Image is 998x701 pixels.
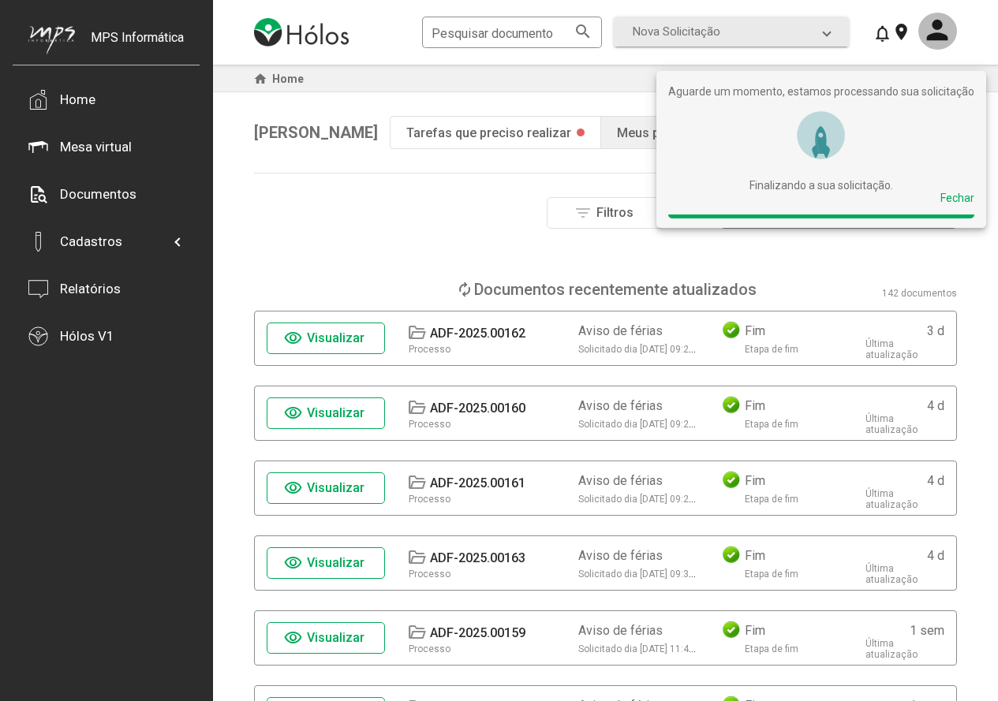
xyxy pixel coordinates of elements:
div: ADF-2025.00159 [430,625,525,640]
mat-icon: loop [455,280,474,299]
div: ADF-2025.00162 [430,326,525,341]
mat-icon: location_on [891,22,910,41]
mat-icon: filter_list [574,203,592,222]
mat-icon: folder_open [407,323,426,342]
div: Processo [409,344,450,355]
mat-icon: folder_open [407,548,426,567]
mat-expansion-panel-header: Cadastros [28,218,184,265]
button: Visualizar [267,397,385,429]
div: Etapa de fim [745,569,798,580]
div: 4 d [927,398,944,413]
mat-icon: visibility [284,479,303,498]
div: Etapa de fim [745,494,798,505]
div: 3 d [927,323,944,338]
div: Aviso de férias [578,548,663,563]
div: Última atualização [865,638,944,660]
span: Visualizar [307,330,364,345]
div: Fim [745,323,765,338]
span: Visualizar [307,405,364,420]
div: Tarefas que preciso realizar [406,125,571,140]
mat-icon: search [574,21,592,40]
mat-icon: folder_open [407,398,426,417]
div: Fim [745,398,765,413]
div: ADF-2025.00161 [430,475,525,490]
div: Meus pedidos [617,125,699,140]
div: Fim [745,473,765,488]
div: Processo [409,494,450,505]
span: Visualizar [307,630,364,645]
div: Processo [409,643,450,654]
div: Última atualização [865,338,944,360]
div: Relatórios [60,281,121,296]
button: Visualizar [267,622,385,654]
div: Home [60,91,95,107]
div: 4 d [927,473,944,488]
div: 1 sem [910,623,944,638]
button: Filtros [547,197,665,229]
mat-icon: visibility [284,329,303,348]
mat-icon: folder_open [407,623,426,642]
div: Documentos [60,186,136,202]
div: Processo [409,569,450,580]
span: [PERSON_NAME] [254,123,378,142]
mat-icon: folder_open [407,473,426,492]
span: Nova Solicitação [633,24,720,39]
img: rocket [774,98,869,173]
mat-icon: visibility [284,404,303,423]
div: ADF-2025.00163 [430,550,525,565]
div: Etapa de fim [745,344,798,355]
div: Última atualização [865,488,944,510]
div: 142 documentos [882,288,957,299]
mat-icon: visibility [284,554,303,572]
div: Fim [745,548,765,563]
span: Filtros [596,205,634,220]
div: Fim [745,623,765,638]
div: Etapa de fim [745,643,798,654]
div: MPS Informática [91,30,184,69]
mat-icon: home [251,69,270,88]
div: Fechar [940,192,974,204]
button: Visualizar [267,547,385,579]
span: Home [272,73,304,85]
span: Visualizar [307,480,364,495]
div: Documentos recentemente atualizados [474,280,757,299]
mat-expansion-panel-header: Nova Solicitação [614,17,849,47]
div: Processo [409,419,450,430]
div: ADF-2025.00160 [430,401,525,416]
div: Última atualização [865,563,944,585]
button: Visualizar [267,323,385,354]
div: Cadastros [60,233,122,249]
button: Visualizar [267,472,385,504]
span: Visualizar [307,555,364,570]
div: Última atualização [865,413,944,435]
div: Etapa de fim [745,419,798,430]
div: Mesa virtual [60,139,132,155]
div: 4 d [927,548,944,563]
img: logo-holos.png [254,18,349,47]
div: Aviso de férias [578,473,663,488]
mat-icon: visibility [284,628,303,647]
div: Finalizando a sua solicitação. [699,179,944,192]
div: Aviso de férias [578,398,663,413]
img: mps-image-cropped.png [28,25,75,54]
div: Aguarde um momento, estamos processando sua solicitação [668,85,974,98]
div: Aviso de férias [578,623,663,638]
div: Aviso de férias [578,323,663,338]
div: Hólos V1 [60,328,114,344]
